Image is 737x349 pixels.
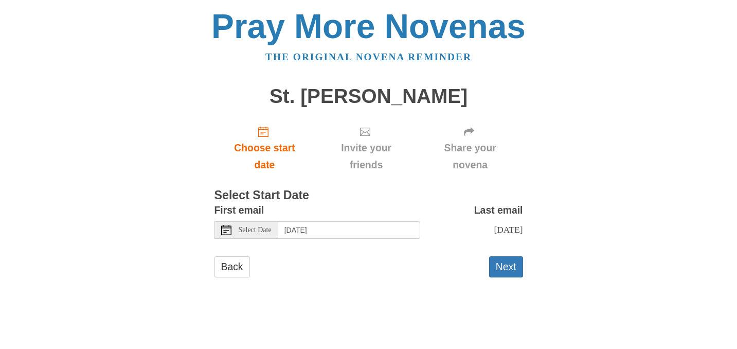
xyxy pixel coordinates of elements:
label: Last email [474,202,523,219]
a: Back [214,256,250,277]
div: Click "Next" to confirm your start date first. [418,117,523,179]
a: The original novena reminder [265,51,472,62]
a: Pray More Novenas [211,7,526,45]
div: Click "Next" to confirm your start date first. [315,117,417,179]
span: [DATE] [494,224,523,235]
span: Select Date [239,226,272,234]
button: Next [489,256,523,277]
span: Invite your friends [325,139,407,173]
h3: Select Start Date [214,189,523,202]
span: Choose start date [225,139,305,173]
a: Choose start date [214,117,315,179]
label: First email [214,202,264,219]
h1: St. [PERSON_NAME] [214,85,523,108]
span: Share your novena [428,139,513,173]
